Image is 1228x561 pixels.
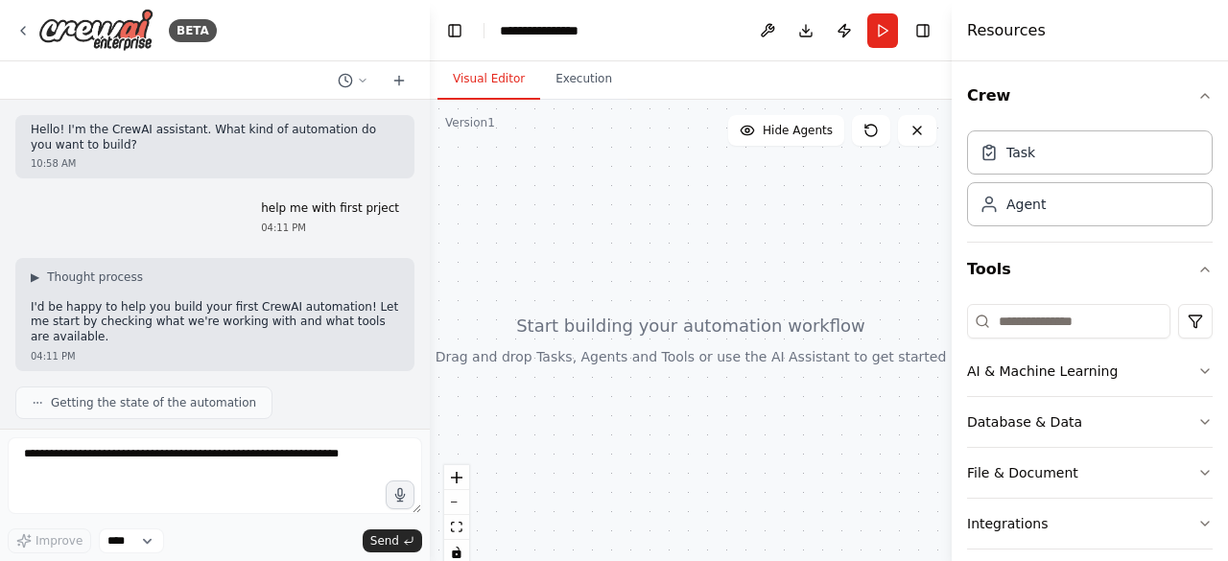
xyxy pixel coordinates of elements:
button: Crew [967,69,1213,123]
button: ▶Thought process [31,269,143,285]
p: Hello! I'm the CrewAI assistant. What kind of automation do you want to build? [31,123,399,152]
button: File & Document [967,448,1213,498]
button: zoom out [444,490,469,515]
span: Thought process [47,269,143,285]
button: Tools [967,243,1213,296]
span: Improve [35,533,83,549]
div: 04:11 PM [261,221,399,235]
p: I'd be happy to help you build your first CrewAI automation! Let me start by checking what we're ... [31,300,399,345]
button: Switch to previous chat [330,69,376,92]
span: Getting the state of the automation [51,395,256,410]
button: AI & Machine Learning [967,346,1213,396]
div: Task [1006,143,1035,162]
img: Logo [38,9,153,52]
button: Execution [540,59,627,100]
button: Visual Editor [437,59,540,100]
span: Hide Agents [763,123,833,138]
span: ▶ [31,269,39,285]
button: Hide right sidebar [909,17,936,44]
button: Hide Agents [728,115,844,146]
button: zoom in [444,465,469,490]
div: BETA [169,19,217,42]
div: 10:58 AM [31,156,399,171]
button: Hide left sidebar [441,17,468,44]
nav: breadcrumb [500,21,579,40]
button: Start a new chat [384,69,414,92]
button: Click to speak your automation idea [386,480,414,509]
button: Database & Data [967,397,1213,447]
div: Version 1 [445,115,495,130]
h4: Resources [967,19,1046,42]
div: 04:11 PM [31,349,399,363]
p: help me with first prject [261,201,399,217]
div: Crew [967,123,1213,242]
button: fit view [444,515,469,540]
button: Integrations [967,499,1213,549]
button: Improve [8,528,91,553]
span: Send [370,533,399,549]
button: Send [363,529,422,552]
div: Agent [1006,195,1046,214]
